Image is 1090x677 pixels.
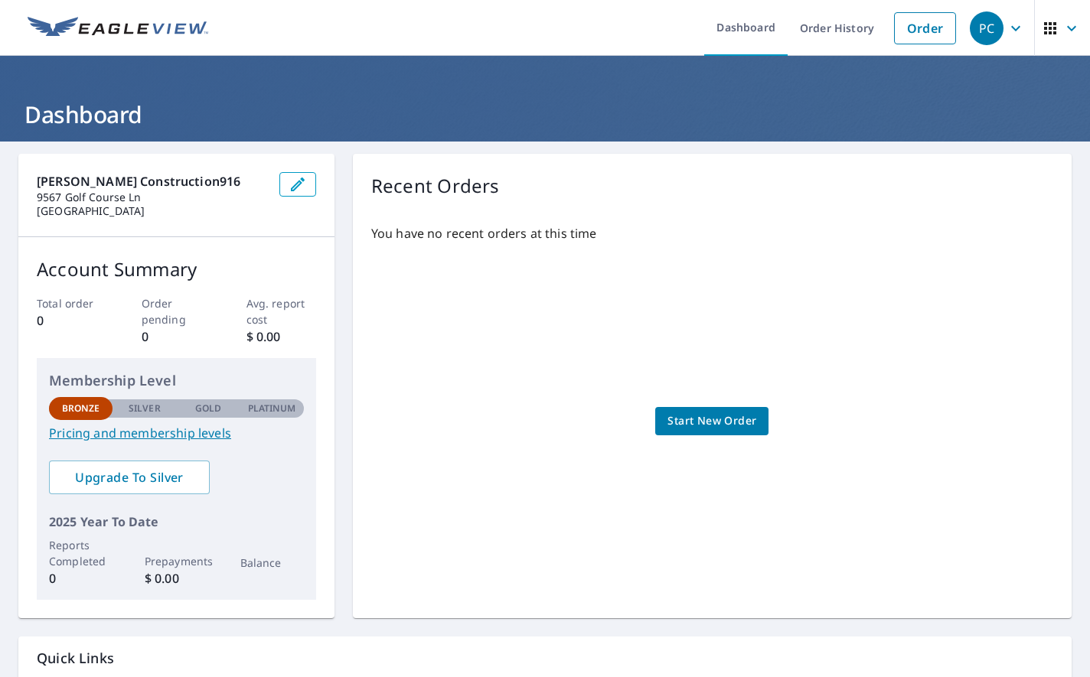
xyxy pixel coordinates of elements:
[970,11,1004,45] div: PC
[667,412,756,431] span: Start New Order
[49,569,113,587] p: 0
[248,402,296,415] p: Platinum
[371,224,1053,242] p: You have no recent orders at this time
[37,172,267,190] p: [PERSON_NAME] construction916
[28,17,208,40] img: EV Logo
[61,469,197,486] span: Upgrade To Silver
[142,327,211,346] p: 0
[62,402,100,415] p: Bronze
[240,555,304,571] p: Balance
[246,327,316,346] p: $ 0.00
[37,649,1053,668] p: Quick Links
[37,190,267,204] p: 9567 Golf Course Ln
[129,402,161,415] p: Silver
[37,295,106,311] p: Total order
[37,256,316,283] p: Account Summary
[145,569,208,587] p: $ 0.00
[195,402,221,415] p: Gold
[37,204,267,218] p: [GEOGRAPHIC_DATA]
[145,553,208,569] p: Prepayments
[49,461,210,494] a: Upgrade To Silver
[49,513,304,531] p: 2025 Year To Date
[371,172,500,200] p: Recent Orders
[49,537,113,569] p: Reports Completed
[49,370,304,391] p: Membership Level
[49,424,304,442] a: Pricing and membership levels
[655,407,769,435] a: Start New Order
[246,295,316,327] p: Avg. report cost
[18,99,1072,130] h1: Dashboard
[894,12,956,44] a: Order
[37,311,106,330] p: 0
[142,295,211,327] p: Order pending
